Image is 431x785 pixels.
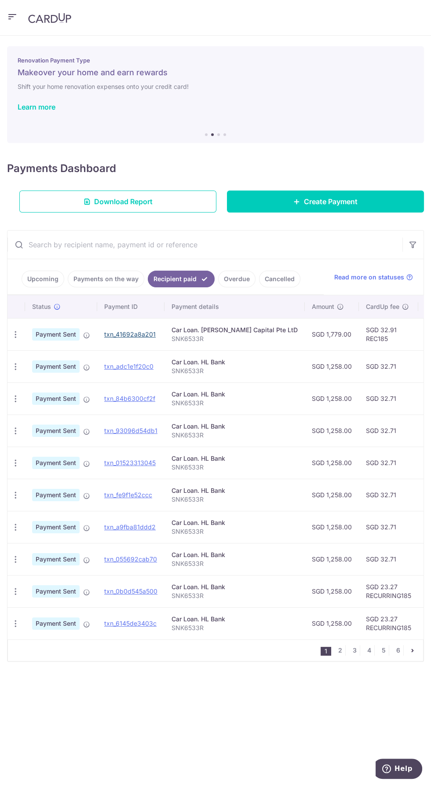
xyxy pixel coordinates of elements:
span: Read more on statuses [334,273,404,282]
img: CardUp [28,13,71,23]
th: Payment details [164,295,305,318]
td: SGD 1,258.00 [305,382,359,415]
span: Status [32,302,51,311]
h6: Shift your home renovation expenses onto your credit card! [18,81,413,92]
a: 5 [378,645,389,656]
a: txn_6145de3403c [104,620,157,627]
a: Upcoming [22,271,64,287]
a: txn_adc1e1f20c0 [104,363,153,370]
td: SGD 1,258.00 [305,415,359,447]
div: Car Loan. HL Bank [172,422,298,431]
a: Download Report [19,191,216,213]
span: CardUp fee [366,302,399,311]
a: Create Payment [227,191,424,213]
h4: Payments Dashboard [7,161,116,176]
td: SGD 32.71 [359,350,418,382]
a: txn_055692cab70 [104,555,157,563]
a: Cancelled [259,271,300,287]
td: SGD 1,779.00 [305,318,359,350]
a: txn_41692a8a201 [104,330,156,338]
h5: Makeover your home and earn rewards [18,67,413,78]
div: Car Loan. HL Bank [172,550,298,559]
td: SGD 32.71 [359,415,418,447]
p: SNK6533R [172,527,298,536]
span: Download Report [94,196,153,207]
div: Car Loan. HL Bank [172,615,298,624]
a: Overdue [218,271,256,287]
div: Car Loan. HL Bank [172,583,298,591]
a: txn_0b0d545a500 [104,587,157,595]
p: SNK6533R [172,463,298,472]
a: Read more on statuses [334,273,413,282]
span: Payment Sent [32,489,80,501]
td: SGD 1,258.00 [305,479,359,511]
a: Payments on the way [68,271,144,287]
iframe: Opens a widget where you can find more information [376,759,422,781]
span: Payment Sent [32,360,80,373]
td: SGD 1,258.00 [305,575,359,607]
td: SGD 23.27 RECURRING185 [359,575,418,607]
p: SNK6533R [172,334,298,343]
nav: pager [321,640,423,661]
div: Car Loan. HL Bank [172,486,298,495]
p: SNK6533R [172,559,298,568]
p: SNK6533R [172,624,298,632]
th: Payment ID [97,295,164,318]
span: Payment Sent [32,392,80,405]
span: Payment Sent [32,617,80,630]
span: Payment Sent [32,585,80,598]
td: SGD 1,258.00 [305,607,359,639]
div: Car Loan. HL Bank [172,390,298,399]
div: Car Loan. [PERSON_NAME] Capital Pte LtD [172,326,298,334]
span: Payment Sent [32,425,80,437]
span: Create Payment [304,196,358,207]
p: SNK6533R [172,367,298,375]
p: SNK6533R [172,399,298,407]
td: SGD 1,258.00 [305,447,359,479]
a: 2 [335,645,345,656]
a: Learn more [18,103,55,111]
span: Payment Sent [32,328,80,341]
a: 4 [364,645,374,656]
input: Search by recipient name, payment id or reference [7,231,402,259]
li: 1 [321,647,331,656]
a: txn_fe9f1e52ccc [104,491,152,499]
td: SGD 23.27 RECURRING185 [359,607,418,639]
span: Amount [312,302,334,311]
td: SGD 32.91 REC185 [359,318,418,350]
a: txn_93096d54db1 [104,427,157,434]
td: SGD 1,258.00 [305,543,359,575]
div: Car Loan. HL Bank [172,358,298,367]
a: 3 [349,645,360,656]
td: SGD 32.71 [359,511,418,543]
a: txn_84b6300cf2f [104,395,155,402]
span: Payment Sent [32,553,80,565]
td: SGD 32.71 [359,447,418,479]
div: Car Loan. HL Bank [172,454,298,463]
p: SNK6533R [172,431,298,440]
p: SNK6533R [172,591,298,600]
p: SNK6533R [172,495,298,504]
p: Renovation Payment Type [18,57,413,64]
a: txn_a9fba81ddd2 [104,523,156,531]
div: Car Loan. HL Bank [172,518,298,527]
td: SGD 32.71 [359,543,418,575]
td: SGD 32.71 [359,479,418,511]
td: SGD 1,258.00 [305,350,359,382]
td: SGD 32.71 [359,382,418,415]
span: Payment Sent [32,457,80,469]
a: Recipient paid [148,271,215,287]
span: Payment Sent [32,521,80,533]
a: txn_01523313045 [104,459,156,466]
a: 6 [393,645,403,656]
td: SGD 1,258.00 [305,511,359,543]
